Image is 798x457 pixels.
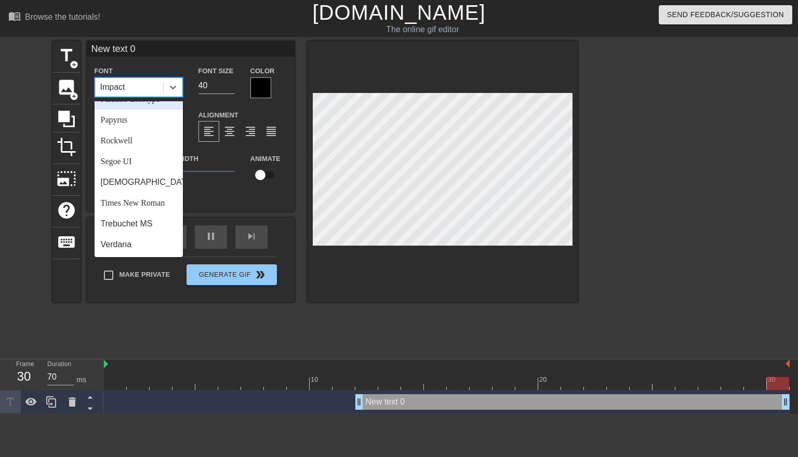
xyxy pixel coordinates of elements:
div: The online gif editor [271,23,574,36]
label: Animate [250,154,281,164]
span: drag_handle [780,397,791,407]
label: Font [95,66,113,76]
span: Send Feedback/Suggestion [667,8,784,21]
span: keyboard [57,232,76,252]
div: Rockwell [95,130,183,151]
label: Alignment [198,110,238,120]
div: 30 [768,374,777,385]
div: 10 [311,374,320,385]
div: ms [76,374,86,385]
span: skip_next [245,230,258,243]
span: drag_handle [354,397,364,407]
div: [DEMOGRAPHIC_DATA] [95,172,183,193]
img: bound-end.png [786,359,790,368]
span: Make Private [119,270,170,280]
div: 20 [539,374,549,385]
button: Send Feedback/Suggestion [659,5,792,24]
span: crop [57,137,76,157]
div: Browse the tutorials! [25,12,100,21]
label: Font Size [198,66,234,76]
a: [DOMAIN_NAME] [312,1,485,24]
label: Duration [47,361,71,368]
div: Segoe UI [95,151,183,172]
div: Impact [100,81,125,93]
span: format_align_center [223,125,236,138]
span: format_align_left [203,125,215,138]
button: Generate Gif [187,264,276,285]
div: Trebuchet MS [95,213,183,234]
span: format_align_justify [265,125,277,138]
label: Color [250,66,275,76]
span: menu_book [8,10,21,22]
span: image [57,77,76,97]
a: Browse the tutorials! [8,10,100,26]
span: add_circle [70,60,78,69]
span: pause [205,230,217,243]
div: Verdana [95,234,183,255]
span: format_align_right [244,125,257,138]
div: Papyrus [95,110,183,130]
span: title [57,46,76,65]
div: Frame [8,359,39,389]
div: 30 [16,367,32,386]
div: Times New Roman [95,193,183,213]
span: add_circle [70,92,78,101]
span: Generate Gif [191,268,272,281]
span: double_arrow [254,268,267,281]
span: help [57,200,76,220]
span: photo_size_select_large [57,169,76,189]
